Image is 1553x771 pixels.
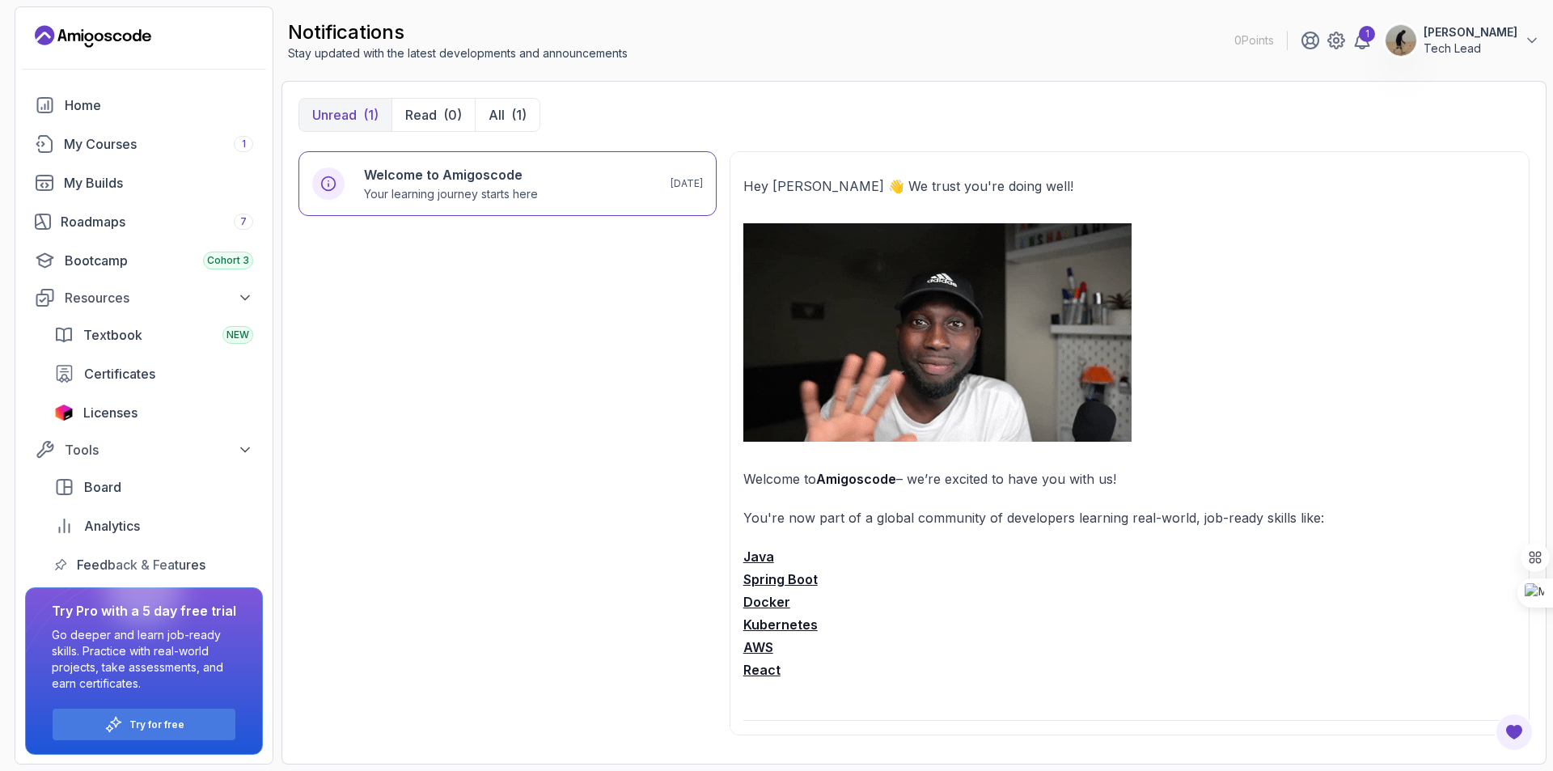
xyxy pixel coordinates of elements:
a: courses [25,128,263,160]
div: (1) [511,105,527,125]
div: (1) [363,105,379,125]
button: Read(0) [391,99,475,131]
div: My Builds [64,173,253,193]
p: 0 Points [1234,32,1274,49]
button: Unread(1) [299,99,391,131]
div: Tools [65,440,253,460]
div: Home [65,95,253,115]
a: certificates [44,358,263,390]
p: Your learning journey starts here [364,186,538,202]
span: Cohort 3 [207,254,249,267]
div: (0) [443,105,462,125]
a: Spring Boot [743,571,818,587]
a: licenses [44,396,263,429]
img: user profile image [1386,25,1416,56]
div: My Courses [64,134,253,154]
a: board [44,471,263,503]
p: Welcome to – we’re excited to have you with us! [743,468,1516,490]
span: Textbook [83,325,142,345]
span: Certificates [84,364,155,383]
button: Resources [25,283,263,312]
button: All(1) [475,99,540,131]
p: Tech Lead [1424,40,1517,57]
p: Hey [PERSON_NAME] 👋 We trust you're doing well! [743,175,1516,197]
button: user profile image[PERSON_NAME]Tech Lead [1385,24,1540,57]
a: roadmaps [25,205,263,238]
img: jetbrains icon [54,405,74,421]
span: Board [84,477,121,497]
span: 7 [240,215,247,228]
a: bootcamp [25,244,263,277]
a: 1 [1352,31,1372,50]
a: builds [25,167,263,199]
img: Welcome GIF [743,223,1132,442]
strong: Amigoscode [816,471,896,487]
a: Try for free [129,718,184,731]
button: Try for free [52,708,236,741]
a: Docker [743,594,790,610]
a: Landing page [35,23,151,49]
a: home [25,89,263,121]
p: [PERSON_NAME] [1424,24,1517,40]
p: Read [405,105,437,125]
p: You're now part of a global community of developers learning real-world, job-ready skills like: [743,506,1516,529]
p: Unread [312,105,357,125]
span: 1 [242,138,246,150]
p: All [489,105,505,125]
div: Bootcamp [65,251,253,270]
span: Feedback & Features [77,555,205,574]
a: textbook [44,319,263,351]
a: AWS [743,639,773,655]
p: Stay updated with the latest developments and announcements [288,45,628,61]
p: Go deeper and learn job-ready skills. Practice with real-world projects, take assessments, and ea... [52,627,236,692]
a: feedback [44,549,263,581]
h6: Welcome to Amigoscode [364,165,538,184]
span: Licenses [83,403,138,422]
a: Kubernetes [743,616,818,633]
span: NEW [226,328,249,341]
div: Roadmaps [61,212,253,231]
p: [DATE] [671,177,703,190]
button: Open Feedback Button [1495,713,1534,752]
h2: notifications [288,19,628,45]
a: React [743,662,781,678]
a: Java [743,549,774,565]
span: Analytics [84,516,140,536]
button: Tools [25,435,263,464]
div: 1 [1359,26,1375,42]
a: analytics [44,510,263,542]
div: Resources [65,288,253,307]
